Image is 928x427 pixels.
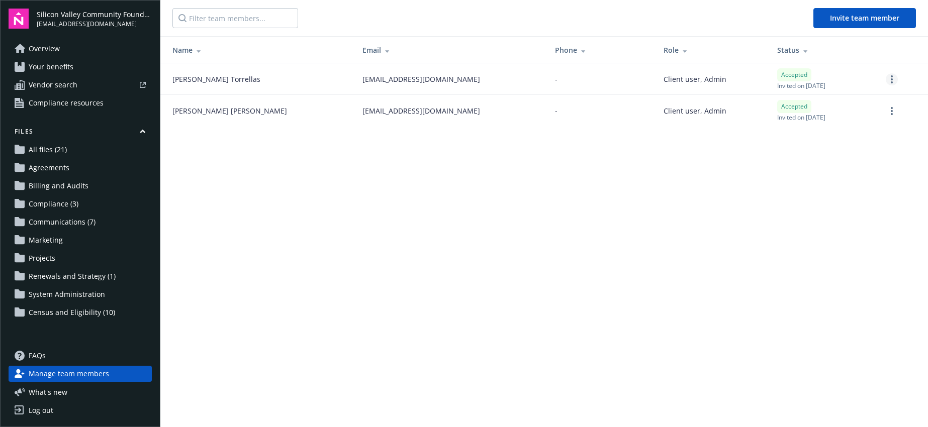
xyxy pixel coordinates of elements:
[781,102,807,111] span: Accepted
[29,77,77,93] span: Vendor search
[777,81,825,90] span: Invited on [DATE]
[37,20,152,29] span: [EMAIL_ADDRESS][DOMAIN_NAME]
[172,105,287,116] span: [PERSON_NAME] [PERSON_NAME]
[9,286,152,302] a: System Administration
[9,160,152,176] a: Agreements
[555,74,558,84] span: -
[9,268,152,284] a: Renewals and Strategy (1)
[172,45,346,55] div: Name
[664,105,726,116] span: Client user, Admin
[9,366,152,382] a: Manage team members
[9,127,152,140] button: Files
[29,387,67,397] span: What ' s new
[813,8,916,28] button: Invite team member
[664,45,761,55] div: Role
[781,70,807,79] span: Accepted
[9,142,152,158] a: All files (21)
[9,178,152,194] a: Billing and Audits
[555,105,558,116] span: -
[29,178,88,194] span: Billing and Audits
[172,8,298,28] input: Filter team members...
[9,250,152,266] a: Projects
[29,250,55,266] span: Projects
[362,74,480,84] span: [EMAIL_ADDRESS][DOMAIN_NAME]
[29,304,115,321] span: Census and Eligibility (10)
[555,45,647,55] div: Phone
[29,59,73,75] span: Your benefits
[29,95,104,111] span: Compliance resources
[37,9,152,29] button: Silicon Valley Community Foundation[EMAIL_ADDRESS][DOMAIN_NAME]
[830,13,899,23] span: Invite team member
[362,105,480,116] span: [EMAIL_ADDRESS][DOMAIN_NAME]
[9,77,152,93] a: Vendor search
[29,366,109,382] span: Manage team members
[172,74,260,84] span: [PERSON_NAME] Torrellas
[29,286,105,302] span: System Administration
[37,9,152,20] span: Silicon Valley Community Foundation
[29,196,78,212] span: Compliance (3)
[29,402,53,418] div: Log out
[886,105,898,117] a: more
[9,348,152,364] a: FAQs
[9,232,152,248] a: Marketing
[362,45,539,55] div: Email
[9,95,152,111] a: Compliance resources
[29,160,69,176] span: Agreements
[9,387,83,397] button: What's new
[9,304,152,321] a: Census and Eligibility (10)
[777,45,870,55] div: Status
[9,41,152,57] a: Overview
[29,268,116,284] span: Renewals and Strategy (1)
[29,232,63,248] span: Marketing
[9,214,152,230] a: Communications (7)
[29,214,96,230] span: Communications (7)
[29,41,60,57] span: Overview
[664,74,726,84] span: Client user, Admin
[29,348,46,364] span: FAQs
[9,196,152,212] a: Compliance (3)
[29,142,67,158] span: All files (21)
[777,113,825,122] span: Invited on [DATE]
[886,73,898,85] a: more
[9,59,152,75] a: Your benefits
[9,9,29,29] img: navigator-logo.svg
